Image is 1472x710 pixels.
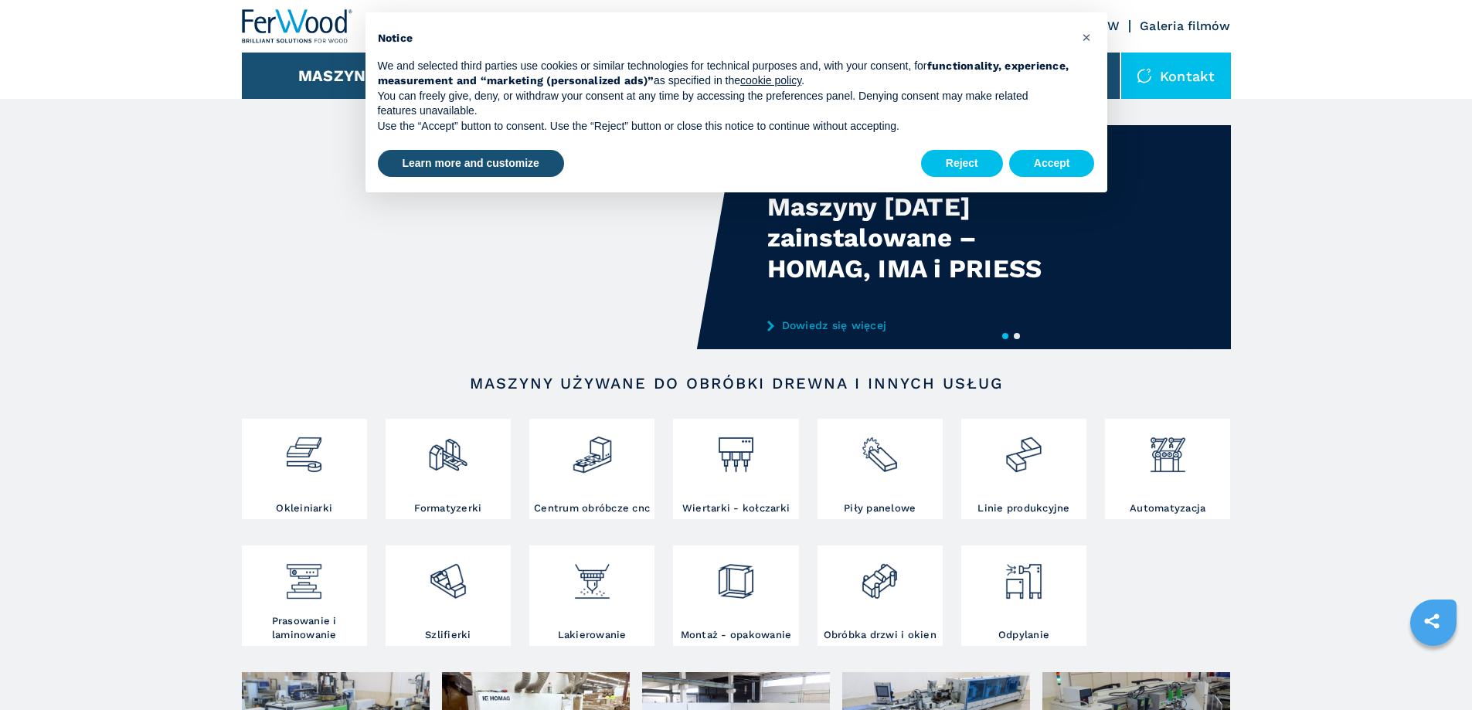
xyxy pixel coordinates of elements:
img: centro_di_lavoro_cnc_2.png [572,423,613,475]
h3: Odpylanie [998,628,1049,642]
button: Learn more and customize [378,150,564,178]
button: Accept [1009,150,1095,178]
h3: Szlifierki [425,628,471,642]
a: Piły panelowe [818,419,943,519]
img: bordatrici_1.png [284,423,325,475]
img: automazione.png [1147,423,1188,475]
a: Prasowanie i laminowanie [242,545,367,646]
iframe: Chat [1406,640,1460,698]
p: You can freely give, deny, or withdraw your consent at any time by accessing the preferences pane... [378,89,1070,119]
h2: Maszyny używane do obróbki drewna i innych usług [291,374,1181,392]
a: Szlifierki [386,545,511,646]
h3: Lakierowanie [558,628,627,642]
a: Obróbka drzwi i okien [818,545,943,646]
a: Lakierowanie [529,545,654,646]
button: 1 [1002,333,1008,339]
h3: Formatyzerki [414,501,481,515]
a: Automatyzacja [1105,419,1230,519]
span: × [1082,28,1091,46]
div: Kontakt [1121,53,1231,99]
h3: Okleiniarki [276,501,332,515]
img: aspirazione_1.png [1003,549,1044,602]
a: sharethis [1413,602,1451,640]
h3: Wiertarki - kołczarki [682,501,790,515]
a: Odpylanie [961,545,1086,646]
img: linee_di_produzione_2.png [1003,423,1044,475]
img: squadratrici_2.png [427,423,468,475]
a: Galeria filmów [1140,19,1231,33]
button: Reject [921,150,1003,178]
h3: Piły panelowe [844,501,916,515]
video: Your browser does not support the video tag. [242,125,736,349]
a: Dowiedz się więcej [767,319,1070,331]
img: verniciatura_1.png [572,549,613,602]
button: Close this notice [1075,25,1100,49]
a: cookie policy [740,74,801,87]
h3: Montaż - opakowanie [681,628,792,642]
a: Okleiniarki [242,419,367,519]
h3: Prasowanie i laminowanie [246,614,363,642]
button: Maszyny [298,66,376,85]
p: Use the “Accept” button to consent. Use the “Reject” button or close this notice to continue with... [378,119,1070,134]
h2: Notice [378,31,1070,46]
a: Montaż - opakowanie [673,545,798,646]
img: pressa-strettoia.png [284,549,325,602]
img: Ferwood [242,9,353,43]
img: Kontakt [1137,68,1152,83]
a: Linie produkcyjne [961,419,1086,519]
a: Formatyzerki [386,419,511,519]
button: 2 [1014,333,1020,339]
img: montaggio_imballaggio_2.png [716,549,756,602]
a: Wiertarki - kołczarki [673,419,798,519]
strong: functionality, experience, measurement and “marketing (personalized ads)” [378,59,1069,87]
img: sezionatrici_2.png [859,423,900,475]
h3: Linie produkcyjne [977,501,1069,515]
h3: Automatyzacja [1130,501,1205,515]
p: We and selected third parties use cookies or similar technologies for technical purposes and, wit... [378,59,1070,89]
img: levigatrici_2.png [427,549,468,602]
img: lavorazione_porte_finestre_2.png [859,549,900,602]
h3: Centrum obróbcze cnc [534,501,650,515]
img: foratrici_inseritrici_2.png [716,423,756,475]
h3: Obróbka drzwi i okien [824,628,937,642]
a: Centrum obróbcze cnc [529,419,654,519]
